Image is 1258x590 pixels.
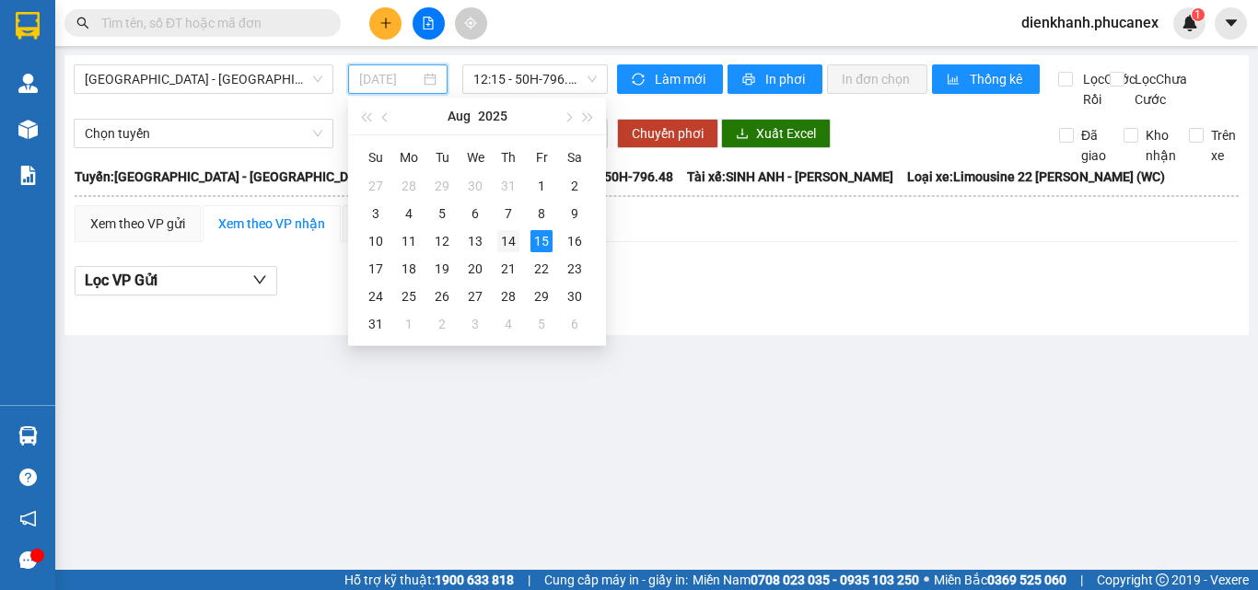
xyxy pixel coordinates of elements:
[1215,7,1247,40] button: caret-down
[478,98,507,134] button: 2025
[1074,125,1113,166] span: Đã giao
[492,310,525,338] td: 2025-09-04
[687,167,893,187] span: Tài xế: SINH ANH - [PERSON_NAME]
[1192,8,1205,21] sup: 1
[344,570,514,590] span: Hỗ trợ kỹ thuật:
[459,283,492,310] td: 2025-08-27
[693,570,919,590] span: Miền Nam
[530,313,553,335] div: 5
[425,200,459,227] td: 2025-08-05
[492,227,525,255] td: 2025-08-14
[459,143,492,172] th: We
[497,313,519,335] div: 4
[75,266,277,295] button: Lọc VP Gửi
[365,175,387,197] div: 27
[492,143,525,172] th: Th
[558,283,591,310] td: 2025-08-30
[970,69,1025,89] span: Thống kê
[392,143,425,172] th: Mo
[558,255,591,283] td: 2025-08-23
[425,255,459,283] td: 2025-08-19
[464,175,486,197] div: 30
[924,576,929,584] span: ⚪️
[1080,570,1083,590] span: |
[525,255,558,283] td: 2025-08-22
[464,258,486,280] div: 20
[525,143,558,172] th: Fr
[392,172,425,200] td: 2025-07-28
[564,175,586,197] div: 2
[492,283,525,310] td: 2025-08-28
[564,313,586,335] div: 6
[530,258,553,280] div: 22
[431,258,453,280] div: 19
[431,202,453,225] div: 5
[85,269,157,292] span: Lọc VP Gửi
[492,200,525,227] td: 2025-08-07
[392,283,425,310] td: 2025-08-25
[398,258,420,280] div: 18
[987,573,1066,587] strong: 0369 525 060
[431,230,453,252] div: 12
[528,570,530,590] span: |
[101,13,319,33] input: Tìm tên, số ĐT hoặc mã đơn
[464,17,477,29] span: aim
[365,313,387,335] div: 31
[413,7,445,40] button: file-add
[497,230,519,252] div: 14
[497,285,519,307] div: 28
[359,255,392,283] td: 2025-08-17
[359,310,392,338] td: 2025-08-31
[448,98,471,134] button: Aug
[398,313,420,335] div: 1
[751,573,919,587] strong: 0708 023 035 - 0935 103 250
[359,172,392,200] td: 2025-07-27
[425,172,459,200] td: 2025-07-29
[564,285,586,307] div: 30
[392,255,425,283] td: 2025-08-18
[530,285,553,307] div: 29
[525,310,558,338] td: 2025-09-05
[392,200,425,227] td: 2025-08-04
[1194,8,1201,21] span: 1
[19,469,37,486] span: question-circle
[425,143,459,172] th: Tu
[425,283,459,310] td: 2025-08-26
[564,230,586,252] div: 16
[1138,125,1183,166] span: Kho nhận
[1204,125,1243,166] span: Trên xe
[252,272,267,287] span: down
[431,313,453,335] div: 2
[934,570,1066,590] span: Miền Bắc
[947,73,962,87] span: bar-chart
[392,227,425,255] td: 2025-08-11
[1127,69,1190,110] span: Lọc Chưa Cước
[76,17,89,29] span: search
[359,69,420,89] input: 15/08/2025
[455,7,487,40] button: aim
[728,64,822,94] button: printerIn phơi
[827,64,927,94] button: In đơn chọn
[617,64,723,94] button: syncLàm mới
[218,214,325,234] div: Xem theo VP nhận
[558,310,591,338] td: 2025-09-06
[569,167,673,187] span: Số xe: 50H-796.48
[379,17,392,29] span: plus
[85,65,322,93] span: Sài Gòn - Nha Trang (VIP)
[497,258,519,280] div: 21
[558,172,591,200] td: 2025-08-02
[655,69,708,89] span: Làm mới
[398,202,420,225] div: 4
[422,17,435,29] span: file-add
[435,573,514,587] strong: 1900 633 818
[392,310,425,338] td: 2025-09-01
[632,73,647,87] span: sync
[18,426,38,445] img: warehouse-icon
[1076,69,1138,110] span: Lọc Cước Rồi
[492,255,525,283] td: 2025-08-21
[525,200,558,227] td: 2025-08-08
[365,202,387,225] div: 3
[464,202,486,225] div: 6
[530,175,553,197] div: 1
[544,570,688,590] span: Cung cấp máy in - giấy in:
